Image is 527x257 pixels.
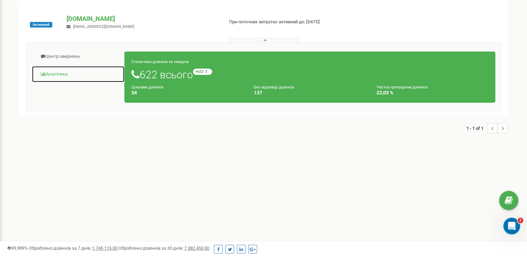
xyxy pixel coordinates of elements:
a: Центр звернень [32,48,125,65]
span: 2 [518,218,523,223]
nav: ... [466,116,508,140]
h4: 34 [131,90,243,95]
small: +622 [193,69,212,75]
p: [DOMAIN_NAME] [67,14,218,23]
small: Цільових дзвінків [131,85,163,89]
span: Оброблено дзвінків за 7 днів : [29,246,117,251]
small: Статистика дзвінків за тиждень [131,60,189,64]
h4: 22,03 % [376,90,488,95]
span: 99,989% [7,246,28,251]
u: 1 745 115,00 [92,246,117,251]
span: 1 - 1 of 1 [466,123,487,133]
span: Оброблено дзвінків за 30 днів : [118,246,209,251]
u: 7 382 453,00 [184,246,209,251]
h4: 137 [254,90,366,95]
span: Активний [30,22,52,28]
a: Аналiтика [32,66,125,83]
small: Без відповіді дзвінків [254,85,294,89]
span: [EMAIL_ADDRESS][DOMAIN_NAME] [73,24,134,29]
h1: 622 всього [131,69,488,80]
iframe: Intercom live chat [503,218,520,234]
p: При поточних витратах активний до: [DATE] [229,19,340,25]
small: Частка пропущених дзвінків [376,85,427,89]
